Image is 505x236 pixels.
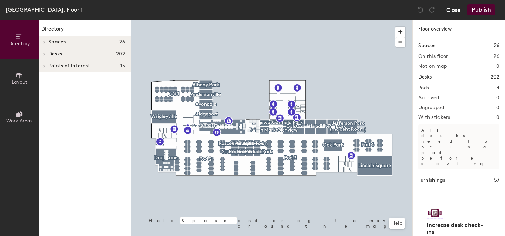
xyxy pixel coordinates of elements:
[496,63,499,69] h2: 0
[12,79,27,85] span: Layout
[418,85,429,91] h2: Pods
[389,218,405,229] button: Help
[119,39,125,45] span: 26
[413,20,505,36] h1: Floor overview
[493,54,499,59] h2: 26
[427,207,443,219] img: Sticker logo
[418,54,448,59] h2: On this floor
[418,124,499,169] p: All desks need to be in a pod before saving
[418,73,432,81] h1: Desks
[39,25,131,36] h1: Directory
[497,85,499,91] h2: 4
[446,4,460,15] button: Close
[467,4,495,15] button: Publish
[496,115,499,120] h2: 0
[496,105,499,110] h2: 0
[418,42,435,49] h1: Spaces
[418,95,439,101] h2: Archived
[491,73,499,81] h1: 202
[418,105,444,110] h2: Ungrouped
[8,41,30,47] span: Directory
[494,42,499,49] h1: 26
[418,176,445,184] h1: Furnishings
[428,6,435,13] img: Redo
[6,5,83,14] div: [GEOGRAPHIC_DATA], Floor 1
[116,51,125,57] span: 202
[48,39,66,45] span: Spaces
[6,118,32,124] span: Work Areas
[417,6,424,13] img: Undo
[494,176,499,184] h1: 57
[427,222,487,236] h4: Increase desk check-ins
[418,63,447,69] h2: Not on map
[48,51,62,57] span: Desks
[120,63,125,69] span: 15
[418,115,450,120] h2: With stickers
[496,95,499,101] h2: 0
[48,63,90,69] span: Points of interest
